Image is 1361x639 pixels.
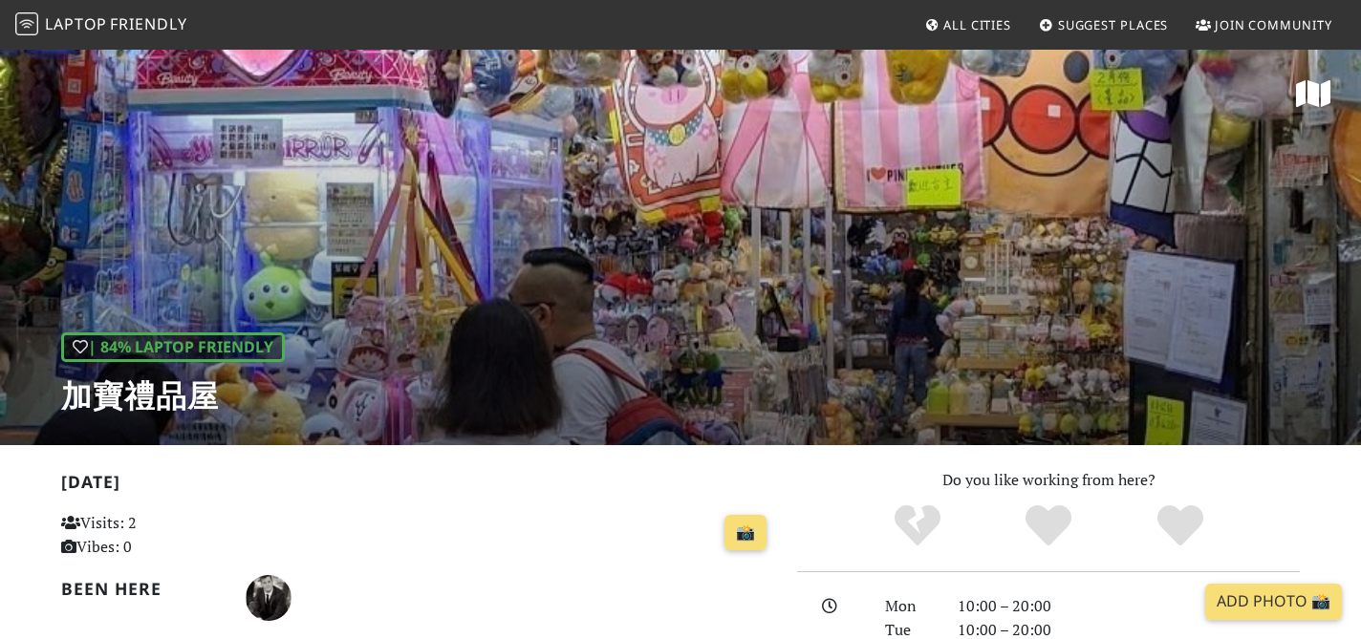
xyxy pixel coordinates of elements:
span: Friendly [110,13,186,34]
span: Suggest Places [1058,16,1169,33]
span: Laptop [45,13,107,34]
img: LaptopFriendly [15,12,38,35]
h1: 加寶禮品屋 [61,377,285,414]
div: No [852,502,983,550]
a: LaptopFriendly LaptopFriendly [15,9,187,42]
a: All Cities [917,8,1019,42]
span: All Cities [943,16,1011,33]
p: Do you like working from here? [797,468,1300,493]
div: Mon [874,594,946,619]
img: 3269-zander.jpg [246,575,292,621]
a: Join Community [1188,8,1340,42]
span: Zander Pretorius [246,586,292,607]
h2: [DATE] [61,472,774,500]
a: Add Photo 📸 [1205,584,1342,620]
div: | 84% Laptop Friendly [61,332,285,363]
h2: Been here [61,579,223,599]
div: 10:00 – 20:00 [946,594,1311,619]
a: 📸 [724,515,767,551]
div: Definitely! [1114,502,1246,550]
p: Visits: 2 Vibes: 0 [61,511,284,560]
div: Yes [983,502,1114,550]
a: Suggest Places [1031,8,1177,42]
span: Join Community [1215,16,1332,33]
